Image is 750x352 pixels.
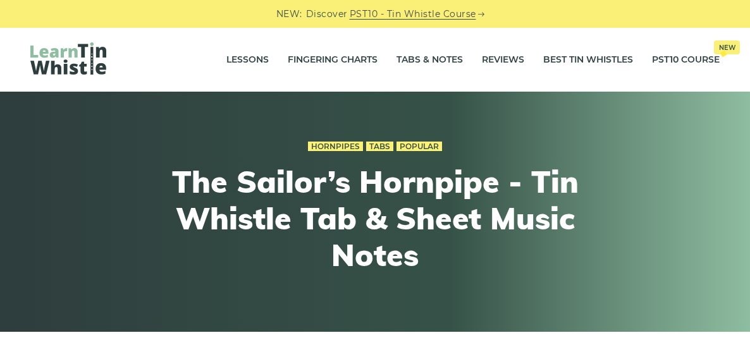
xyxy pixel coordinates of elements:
[397,44,463,76] a: Tabs & Notes
[366,142,393,152] a: Tabs
[714,40,740,54] span: New
[288,44,378,76] a: Fingering Charts
[142,164,608,273] h1: The Sailor’s Hornpipe - Tin Whistle Tab & Sheet Music Notes
[543,44,633,76] a: Best Tin Whistles
[652,44,720,76] a: PST10 CourseNew
[482,44,524,76] a: Reviews
[30,42,106,75] img: LearnTinWhistle.com
[226,44,269,76] a: Lessons
[397,142,442,152] a: Popular
[308,142,363,152] a: Hornpipes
